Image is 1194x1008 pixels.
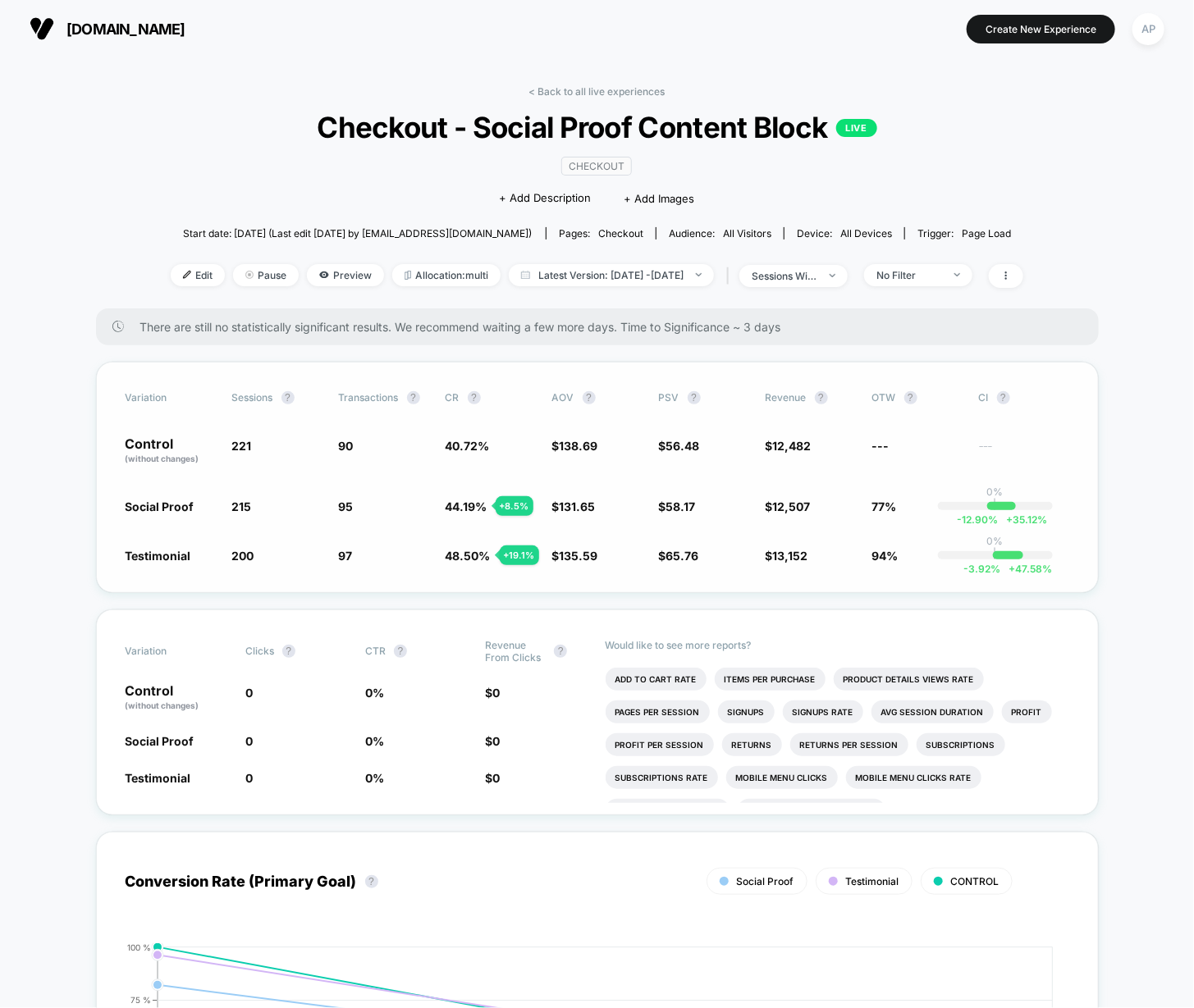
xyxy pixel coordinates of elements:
li: Items Per Purchase [715,668,826,691]
div: Trigger: [917,227,1011,239]
span: Sessions [232,391,273,404]
span: 215 [232,499,252,513]
div: + 8.5 % [496,496,533,516]
span: --- [979,441,1069,465]
li: Profit [1002,700,1052,723]
span: Social Proof [126,734,194,748]
span: Testimonial [126,771,191,785]
button: ? [554,645,567,658]
div: Pages: [559,227,643,239]
span: Pause [233,264,299,286]
span: 200 [232,549,254,563]
button: ? [583,391,596,404]
span: $ [659,549,699,563]
span: + [1009,563,1015,575]
span: 65.76 [666,549,699,563]
img: end [696,273,702,276]
span: Revenue From Clicks [485,639,546,664]
span: Transactions [339,391,399,404]
tspan: 100 % [127,942,151,952]
span: 97 [339,549,353,563]
button: AP [1128,12,1169,46]
span: 35.12 % [998,513,1047,526]
button: ? [688,391,701,404]
span: 0 [492,734,500,748]
span: Latest Version: [DATE] - [DATE] [509,264,714,286]
span: $ [659,499,696,513]
p: LIVE [836,119,877,137]
li: Subscriptions Rate [606,766,718,789]
li: Desktop Menu (hover) [606,799,730,822]
img: Visually logo [30,16,54,41]
li: Returns [722,733,782,756]
span: Edit [171,264,225,286]
button: ? [407,391,420,404]
p: | [994,498,997,510]
span: $ [485,686,500,700]
span: CTR [365,645,386,657]
span: + [1006,513,1013,526]
li: Pages Per Session [606,700,710,723]
li: Profit Per Session [606,733,714,756]
span: Allocation: multi [392,264,501,286]
span: [DOMAIN_NAME] [66,21,185,38]
span: All Visitors [723,227,771,239]
span: 131.65 [560,499,596,513]
button: ? [365,875,378,888]
span: Checkout - Social Proof Content Block [213,110,981,144]
p: Would like to see more reports? [606,639,1069,651]
p: Control [126,437,216,465]
li: Add To Cart Rate [606,668,707,691]
span: CR [446,391,460,404]
li: Product Details Views Rate [834,668,984,691]
span: 0 [492,771,500,785]
span: Page Load [962,227,1011,239]
span: (without changes) [126,454,199,463]
span: $ [766,549,808,563]
span: 0 [245,734,253,748]
span: 0 [492,686,500,700]
button: ? [468,391,481,404]
span: 90 [339,439,354,453]
span: $ [485,771,500,785]
button: ? [394,645,407,658]
span: 47.58 % [1000,563,1052,575]
span: + Add Images [624,192,694,205]
button: ? [904,391,917,404]
span: AOV [552,391,574,404]
div: + 19.1 % [500,545,539,565]
span: 0 % [365,734,384,748]
img: rebalance [405,271,411,280]
span: checkout [598,227,643,239]
div: AP [1132,13,1164,45]
span: 44.19 % [446,499,487,513]
span: 221 [232,439,252,453]
p: Control [126,684,229,712]
li: Mobile Menu Clicks Rate [846,766,981,789]
li: Avg Session Duration [871,700,994,723]
span: 0 % [365,771,384,785]
span: Start date: [DATE] (Last edit [DATE] by [EMAIL_ADDRESS][DOMAIN_NAME]) [183,227,532,239]
span: Variation [126,639,216,664]
img: edit [183,271,191,279]
img: calendar [521,271,530,279]
span: 95 [339,499,354,513]
button: ? [815,391,828,404]
span: $ [659,439,700,453]
p: 0% [987,486,1004,498]
button: ? [281,391,295,404]
span: $ [552,549,598,563]
span: CI [979,391,1069,404]
span: 0 [245,771,253,785]
p: | [994,547,997,559]
span: all devices [840,227,892,239]
button: Create New Experience [967,15,1115,43]
span: Social Proof [737,875,794,887]
span: Preview [307,264,384,286]
button: ? [997,391,1010,404]
span: (without changes) [126,700,199,710]
span: There are still no statistically significant results. We recommend waiting a few more days . Time... [140,320,1066,334]
span: -12.90 % [957,513,998,526]
span: 135.59 [560,549,598,563]
span: Testimonial [126,549,191,563]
